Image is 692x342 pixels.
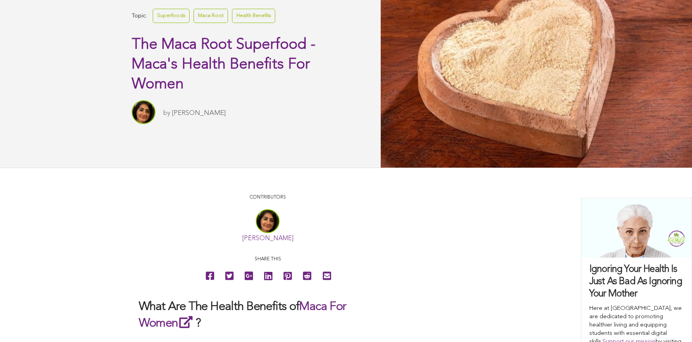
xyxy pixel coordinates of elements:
a: [PERSON_NAME] [242,235,293,242]
span: by [163,110,171,117]
a: Health Benefits [232,9,275,23]
span: The Maca Root Superfood - Maca's Health Benefits For Women [132,37,316,92]
a: Maca For Women [139,301,346,329]
span: Topic: [132,11,147,21]
p: Share this [139,256,397,263]
a: Superfoods [153,9,190,23]
img: Sitara Darvish [132,100,155,124]
h2: What Are The Health Benefits of ? [139,299,397,331]
p: CONTRIBUTORS [139,194,397,201]
a: [PERSON_NAME] [172,110,226,117]
iframe: Chat Widget [652,304,692,342]
a: Maca Root [194,9,228,23]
